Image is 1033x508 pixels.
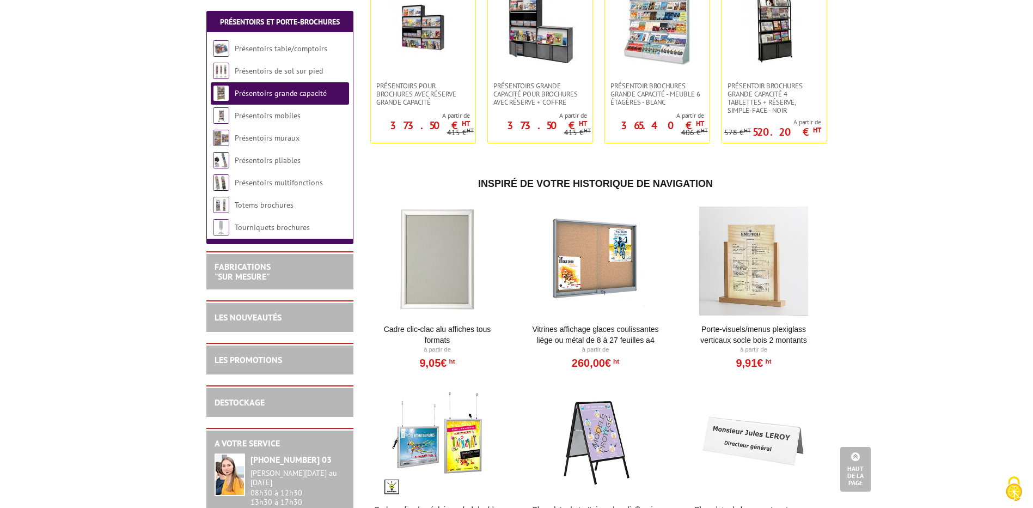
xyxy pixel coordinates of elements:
span: Présentoir Brochures grande capacité - Meuble 6 étagères - Blanc [610,82,704,106]
sup: HT [579,119,587,128]
sup: HT [696,119,704,128]
img: Présentoirs muraux [213,130,229,146]
a: Présentoirs multifonctions [235,178,323,188]
a: Présentoirs muraux [235,133,299,143]
a: LES PROMOTIONS [215,354,282,365]
strong: [PHONE_NUMBER] 03 [250,454,332,465]
a: 9,05€HT [419,360,455,366]
sup: HT [763,358,771,365]
sup: HT [701,126,708,134]
img: Tourniquets brochures [213,219,229,235]
a: Totems brochures [235,200,294,210]
a: Présentoirs pour Brochures avec réserve Grande capacité [371,82,475,106]
a: Présentoirs pliables [235,155,301,165]
span: A partir de [488,111,587,120]
a: Présentoir Brochures grande capacité - Meuble 6 étagères - Blanc [605,82,710,106]
a: Haut de la page [840,447,871,492]
p: À partir de [687,346,821,354]
img: Cookies (fenêtre modale) [1000,475,1028,503]
img: widget-service.jpg [215,453,245,496]
a: Présentoirs grande capacité pour brochures avec réserve + coffre [488,82,592,106]
span: A partir de [605,111,704,120]
a: Présentoirs et Porte-brochures [220,17,340,27]
span: Présentoir brochures Grande capacité 4 tablettes + réserve, simple-face - Noir [728,82,821,114]
a: FABRICATIONS"Sur Mesure" [215,261,271,282]
p: 365.40 € [621,122,704,129]
p: À partir de [370,346,505,354]
span: Présentoirs pour Brochures avec réserve Grande capacité [376,82,470,106]
sup: HT [611,358,619,365]
div: 08h30 à 12h30 13h30 à 17h30 [250,469,345,506]
img: Présentoirs table/comptoirs [213,40,229,57]
sup: HT [447,358,455,365]
a: Cadre Clic-Clac Alu affiches tous formats [370,324,505,346]
a: Tourniquets brochures [235,222,310,232]
a: Présentoirs mobiles [235,111,301,120]
sup: HT [813,125,821,135]
p: 415 € [564,129,591,137]
img: Totems brochures [213,197,229,213]
span: Inspiré de votre historique de navigation [478,178,713,189]
a: 9,91€HT [736,360,771,366]
a: 260,00€HT [572,360,619,366]
sup: HT [584,126,591,134]
span: A partir de [724,118,821,126]
a: Présentoirs table/comptoirs [235,44,327,53]
sup: HT [462,119,470,128]
p: 406 € [681,129,708,137]
img: Présentoirs mobiles [213,107,229,124]
a: LES NOUVEAUTÉS [215,312,282,323]
img: Présentoirs multifonctions [213,174,229,191]
a: Présentoirs de sol sur pied [235,66,323,76]
p: 578 € [724,129,751,137]
a: Porte-Visuels/Menus Plexiglass Verticaux Socle Bois 2 Montants [687,324,821,346]
span: Présentoirs grande capacité pour brochures avec réserve + coffre [493,82,587,106]
p: À partir de [528,346,663,354]
p: 520.20 € [753,129,821,135]
p: 373.50 € [507,122,587,129]
p: 373.50 € [390,122,470,129]
img: Présentoirs grande capacité [213,85,229,101]
h2: A votre service [215,439,345,449]
button: Cookies (fenêtre modale) [995,471,1033,508]
sup: HT [467,126,474,134]
a: DESTOCKAGE [215,397,265,408]
a: Présentoir brochures Grande capacité 4 tablettes + réserve, simple-face - Noir [722,82,827,114]
a: Présentoirs grande capacité [235,88,327,98]
img: Présentoirs pliables [213,152,229,168]
span: A partir de [371,111,470,120]
img: Présentoirs de sol sur pied [213,63,229,79]
p: 415 € [447,129,474,137]
div: [PERSON_NAME][DATE] au [DATE] [250,469,345,487]
sup: HT [744,126,751,134]
a: Vitrines affichage glaces coulissantes liège ou métal de 8 à 27 feuilles A4 [528,324,663,346]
